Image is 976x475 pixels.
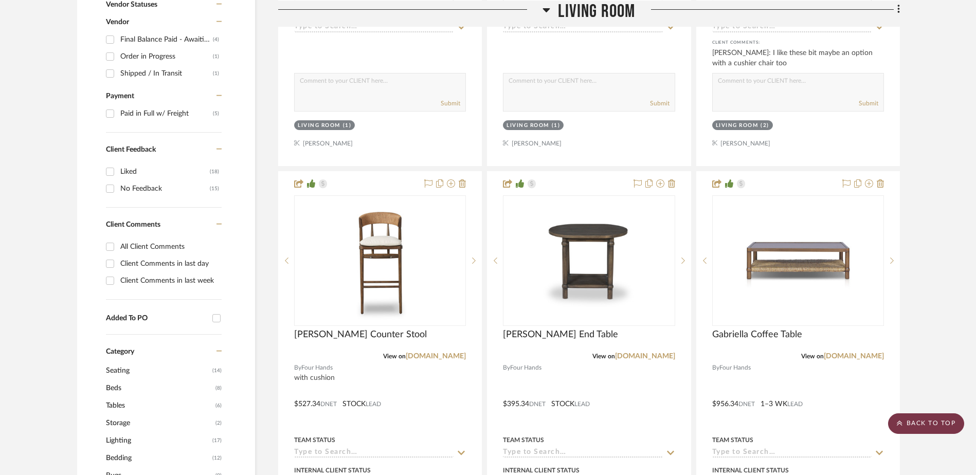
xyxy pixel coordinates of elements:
a: [DOMAIN_NAME] [824,353,884,360]
div: [PERSON_NAME]: I like these bit maybe an option with a cushier chair too [712,48,884,68]
div: Client Comments in last week [120,272,219,289]
div: Living Room [298,122,340,130]
div: Internal Client Status [294,466,371,475]
span: (8) [215,380,222,396]
span: (17) [212,432,222,449]
div: (1) [213,48,219,65]
div: Added To PO [106,314,207,323]
input: Type to Search… [712,448,872,458]
div: (2) [761,122,769,130]
div: (1) [552,122,561,130]
span: Gabriella Coffee Table [712,329,802,340]
span: Category [106,348,134,356]
div: Shipped / In Transit [120,65,213,82]
span: Payment [106,93,134,100]
scroll-to-top-button: BACK TO TOP [888,413,964,434]
span: By [294,363,301,373]
span: View on [383,353,406,359]
span: Seating [106,362,210,379]
span: Client Feedback [106,146,156,153]
div: (1) [343,122,352,130]
div: Team Status [712,435,753,445]
span: Four Hands [719,363,751,373]
span: (2) [215,415,222,431]
div: Order in Progress [120,48,213,65]
input: Type to Search… [503,23,662,32]
div: All Client Comments [120,239,219,255]
button: Submit [859,99,878,108]
div: Liked [120,163,210,180]
img: Buxton Counter Stool [316,196,444,325]
div: Living Room [507,122,549,130]
div: Paid in Full w/ Freight [120,105,213,122]
div: 0 [503,196,674,325]
input: Type to Search… [294,23,454,32]
div: No Feedback [120,180,210,197]
span: By [503,363,510,373]
div: (1) [213,65,219,82]
input: Type to Search… [712,23,872,32]
span: Four Hands [510,363,541,373]
span: [PERSON_NAME] End Table [503,329,618,340]
input: Type to Search… [503,448,662,458]
span: Storage [106,414,213,432]
input: Type to Search… [294,448,454,458]
img: Gabriella Coffee Table [734,196,862,325]
span: Beds [106,379,213,397]
div: Final Balance Paid - Awaiting Shipping [120,31,213,48]
div: Team Status [503,435,544,445]
span: Client Comments [106,221,160,228]
div: (4) [213,31,219,48]
div: 0 [713,196,883,325]
div: (18) [210,163,219,180]
div: Client Comments in last day [120,255,219,272]
img: Charnes End Table [525,196,653,325]
span: (12) [212,450,222,466]
div: Internal Client Status [712,466,789,475]
span: Lighting [106,432,210,449]
span: Four Hands [301,363,333,373]
span: View on [592,353,615,359]
span: (6) [215,397,222,414]
div: Internal Client Status [503,466,580,475]
span: Vendor [106,19,129,26]
span: View on [801,353,824,359]
span: (14) [212,362,222,379]
span: [PERSON_NAME] Counter Stool [294,329,427,340]
span: Vendor Statuses [106,1,157,8]
span: By [712,363,719,373]
div: (5) [213,105,219,122]
a: [DOMAIN_NAME] [406,353,466,360]
button: Submit [650,99,670,108]
span: Tables [106,397,213,414]
div: Team Status [294,435,335,445]
a: [DOMAIN_NAME] [615,353,675,360]
div: Living Room [716,122,758,130]
div: (15) [210,180,219,197]
span: Bedding [106,449,210,467]
button: Submit [441,99,460,108]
